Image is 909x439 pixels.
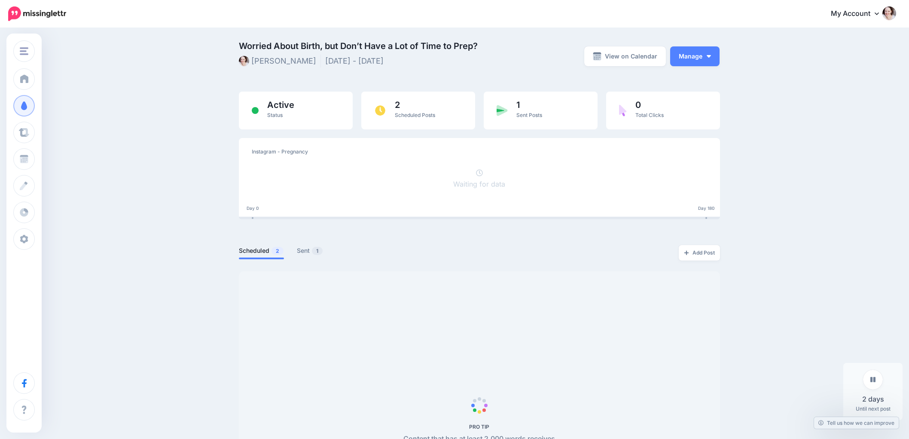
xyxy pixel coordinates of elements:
a: View on Calendar [584,46,666,66]
img: plus-grey-dark.png [684,250,689,255]
div: Instagram - Pregnancy [252,147,707,157]
span: 2 [395,101,435,109]
img: paper-plane-green.png [497,105,508,116]
img: calendar-grey-darker.png [593,52,601,61]
span: Status [267,112,283,118]
img: arrow-down-white.png [707,55,711,58]
img: pointer-purple.png [619,104,627,117]
img: clock.png [374,104,386,117]
li: [PERSON_NAME] [239,55,321,68]
a: Tell us how we can improve [814,417,899,429]
div: Day 0 [240,206,265,211]
h5: PRO TIP [399,424,560,430]
a: Scheduled2 [239,246,284,256]
span: 2 [271,247,284,255]
span: Sent Posts [516,112,542,118]
span: Worried About Birth, but Don’t Have a Lot of Time to Prep? [239,42,555,50]
span: Active [267,101,294,109]
img: menu.png [20,47,28,55]
button: Manage [670,46,720,66]
div: Until next post [843,363,903,420]
a: My Account [822,3,896,25]
span: 1 [516,101,542,109]
span: 1 [312,247,323,255]
a: Add Post [679,245,720,261]
span: Total Clicks [635,112,664,118]
a: Waiting for data [453,169,505,188]
a: Sent1 [297,246,323,256]
span: 2 days [862,394,884,405]
span: 0 [635,101,664,109]
span: Scheduled Posts [395,112,435,118]
li: [DATE] - [DATE] [325,55,388,68]
img: Missinglettr [8,6,66,21]
div: Day 180 [693,206,719,211]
